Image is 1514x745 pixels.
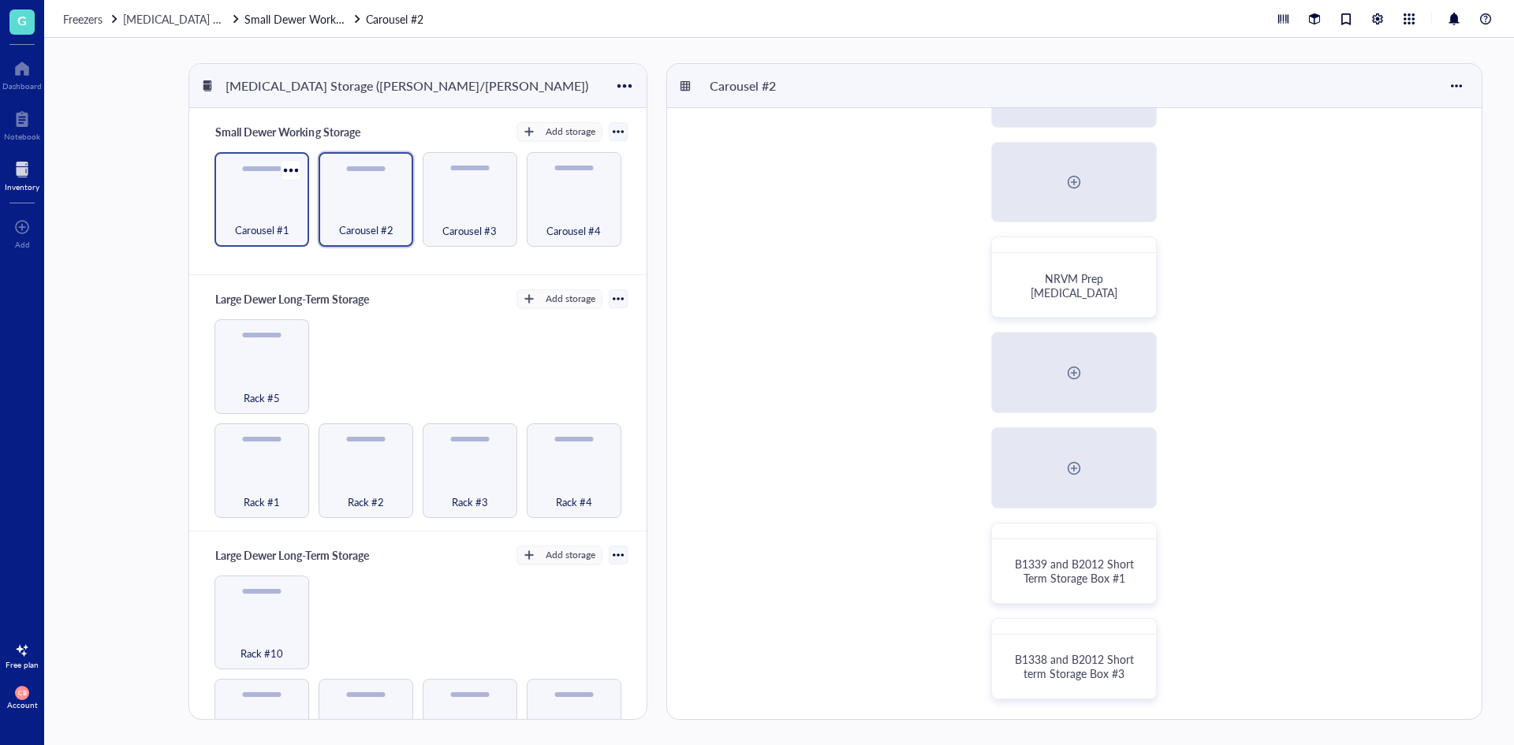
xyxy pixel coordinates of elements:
[1031,270,1117,300] span: NRVM Prep [MEDICAL_DATA]
[546,222,601,240] span: Carousel #4
[556,494,592,511] span: Rack #4
[1015,556,1137,586] span: B1339 and B2012 Short Term Storage Box #1
[63,10,120,28] a: Freezers
[546,292,595,306] div: Add storage
[123,11,438,27] span: [MEDICAL_DATA] Storage ([PERSON_NAME]/[PERSON_NAME])
[2,81,42,91] div: Dashboard
[7,700,38,710] div: Account
[17,10,27,30] span: G
[2,56,42,91] a: Dashboard
[244,389,280,407] span: Rack #5
[1015,651,1137,681] span: B1338 and B2012 Short term Storage Box #3
[218,73,595,99] div: [MEDICAL_DATA] Storage ([PERSON_NAME]/[PERSON_NAME])
[63,11,103,27] span: Freezers
[15,240,30,249] div: Add
[235,222,289,239] span: Carousel #1
[348,494,384,511] span: Rack #2
[123,10,241,28] a: [MEDICAL_DATA] Storage ([PERSON_NAME]/[PERSON_NAME])
[442,222,497,240] span: Carousel #3
[241,645,283,662] span: Rack #10
[339,222,393,239] span: Carousel #2
[5,182,39,192] div: Inventory
[516,289,602,308] button: Add storage
[208,544,375,566] div: Large Dewer Long-Term Storage
[244,494,280,511] span: Rack #1
[546,125,595,139] div: Add storage
[4,106,40,141] a: Notebook
[703,73,797,99] div: Carousel #2
[546,548,595,562] div: Add storage
[452,494,488,511] span: Rack #3
[6,660,39,669] div: Free plan
[18,689,26,696] span: CB
[208,121,367,143] div: Small Dewer Working Storage
[516,546,602,564] button: Add storage
[208,288,375,310] div: Large Dewer Long-Term Storage
[5,157,39,192] a: Inventory
[516,122,602,141] button: Add storage
[4,132,40,141] div: Notebook
[244,10,427,28] a: Small Dewer Working StorageCarousel #2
